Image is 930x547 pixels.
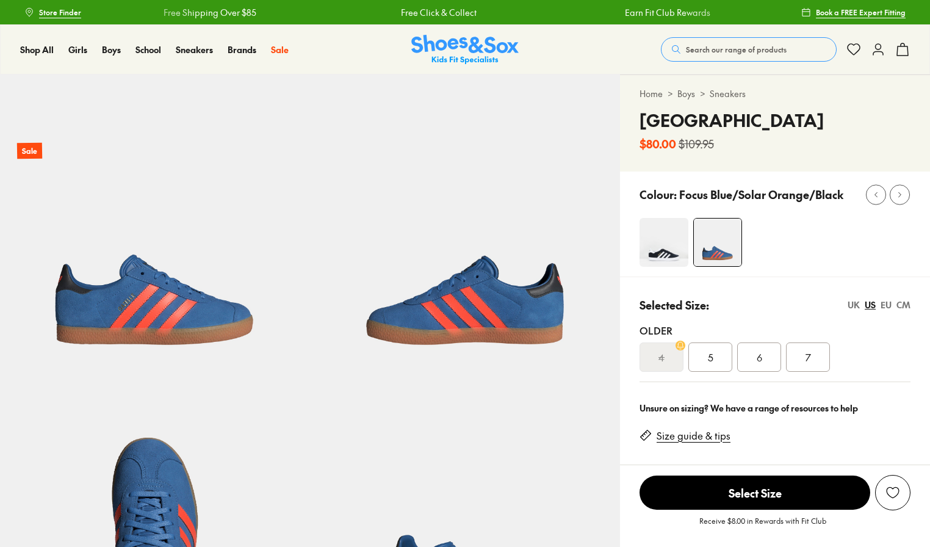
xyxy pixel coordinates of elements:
b: $80.00 [640,136,676,152]
span: 6 [757,350,762,364]
div: > > [640,87,910,100]
a: Girls [68,43,87,56]
a: School [135,43,161,56]
s: 4 [658,350,665,364]
p: Selected Size: [640,297,709,313]
h4: [GEOGRAPHIC_DATA] [640,107,824,133]
span: Search our range of products [686,44,787,55]
a: Earn Fit Club Rewards [624,6,709,19]
a: Shop All [20,43,54,56]
div: EU [881,299,892,311]
span: Book a FREE Expert Fitting [816,7,906,18]
img: SNS_Logo_Responsive.svg [411,35,519,65]
div: UK [848,299,860,311]
button: Add to Wishlist [875,475,910,510]
a: Size guide & tips [657,429,730,443]
div: Unsure on sizing? We have a range of resources to help [640,402,910,415]
a: Boys [677,87,695,100]
button: Select Size [640,475,870,510]
p: Receive $8.00 in Rewards with Fit Club [699,515,826,537]
img: 4-101067_1 [640,218,688,267]
a: Brands [228,43,256,56]
a: Free Shipping Over $85 [162,6,255,19]
span: 7 [806,350,811,364]
a: Free Click & Collect [400,6,475,19]
a: Sneakers [710,87,746,100]
button: Search our range of products [661,37,837,62]
img: 4-524301_1 [694,219,741,266]
a: Sneakers [176,43,213,56]
div: US [865,299,876,311]
span: 5 [708,350,713,364]
a: Shoes & Sox [411,35,519,65]
a: Sale [271,43,289,56]
a: Boys [102,43,121,56]
p: Focus Blue/Solar Orange/Black [679,186,843,203]
p: Sale [17,143,42,159]
div: CM [896,299,910,311]
span: Select Size [640,476,870,510]
a: Store Finder [24,1,81,23]
div: Older [640,323,910,338]
a: Home [640,87,663,100]
img: 5-524302_1 [310,74,620,385]
a: Book a FREE Expert Fitting [801,1,906,23]
p: Colour: [640,186,677,203]
span: Store Finder [39,7,81,18]
s: $109.95 [679,136,714,152]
